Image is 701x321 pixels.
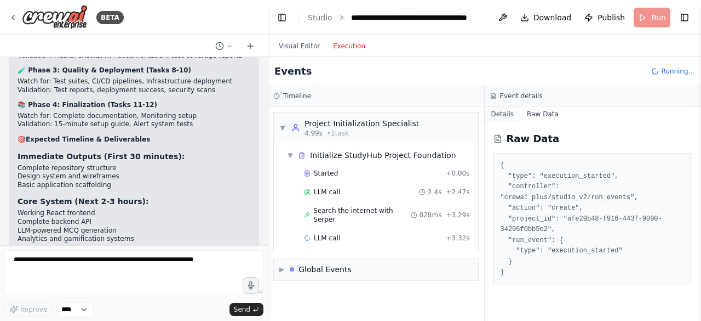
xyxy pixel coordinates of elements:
span: Improve [20,305,47,314]
button: Download [516,8,576,27]
li: Design system and wireframes [18,172,250,181]
li: LLM-powered MCQ generation [18,227,250,235]
button: Switch to previous chat [211,40,237,53]
span: + 0.00s [446,169,469,178]
img: Logo [22,5,88,30]
li: Validation: Test reports, deployment success, security scans [18,86,250,95]
h2: Events [274,64,312,79]
span: ▼ [287,151,294,160]
li: Working React frontend [18,209,250,218]
span: + 3.32s [446,234,469,243]
strong: Expected Timeline & Deliverables [26,136,150,143]
span: LLM call [314,188,340,196]
strong: Immediate Outputs (First 30 minutes): [18,152,185,161]
a: Studio [308,13,332,22]
nav: breadcrumb [308,12,474,23]
button: Improve [4,302,52,317]
h2: 🎯 [18,136,250,144]
button: Click to speak your automation idea [243,277,259,294]
button: Execution [326,40,372,53]
div: Initialize StudyHub Project Foundation [310,150,456,161]
li: Validation: 15-minute setup guide, Alert system tests [18,120,250,129]
li: Complete repository structure [18,164,250,173]
span: Send [234,305,250,314]
span: • 1 task [327,129,349,138]
span: 2.4s [428,188,441,196]
h3: Timeline [283,92,311,100]
span: ▶ [279,265,284,274]
span: Started [314,169,338,178]
button: Raw Data [520,106,565,122]
button: Details [485,106,521,122]
strong: 📚 Phase 4: Finalization (Tasks 11-12) [18,101,157,109]
h2: Raw Data [507,131,560,147]
strong: Core System (Next 2-3 hours): [18,197,149,206]
strong: 🧪 Phase 3: Quality & Deployment (Tasks 8-10) [18,66,191,74]
button: Publish [580,8,629,27]
div: BETA [96,11,124,24]
button: Visual Editor [272,40,326,53]
span: Search the internet with Serper [313,206,410,224]
pre: { "type": "execution_started", "controller": "crewai_plus/studio_v2/run_events", "action": "creat... [501,160,686,278]
button: Send [229,303,263,316]
span: ▼ [279,123,286,132]
li: Complete backend API [18,218,250,227]
span: + 2.47s [446,188,469,196]
li: Watch for: Complete documentation, Monitoring setup [18,112,250,121]
span: Publish [597,12,625,23]
button: Hide left sidebar [274,10,290,25]
li: Watch for: Test suites, CI/CD pipelines, Infrastructure deployment [18,77,250,86]
button: Start a new chat [242,40,259,53]
span: Download [533,12,572,23]
span: + 3.29s [446,211,469,219]
li: Basic application scaffolding [18,181,250,190]
span: 4.99s [304,129,323,138]
button: Show right sidebar [677,10,692,25]
h3: Event details [500,92,543,100]
div: Global Events [298,264,352,275]
li: Analytics and gamification systems [18,235,250,244]
div: Project Initialization Specialist [304,118,419,129]
span: Running... [661,67,694,76]
span: LLM call [314,234,340,243]
span: 828ms [420,211,442,219]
